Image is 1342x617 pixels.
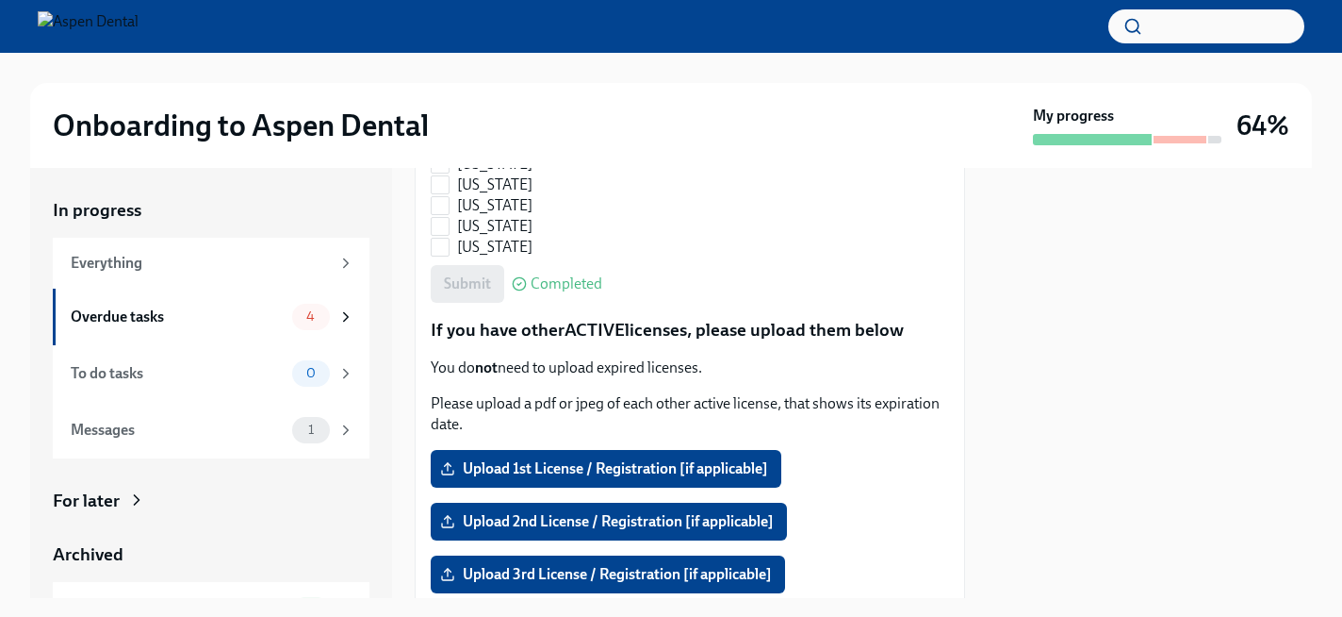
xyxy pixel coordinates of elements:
[53,289,369,345] a: Overdue tasks4
[531,276,602,292] span: Completed
[295,366,327,380] span: 0
[457,216,532,237] span: [US_STATE]
[444,565,772,584] span: Upload 3rd License / Registration [if applicable]
[71,253,330,274] div: Everything
[53,489,369,513] a: For later
[431,393,949,435] p: Please upload a pdf or jpeg of each other active license, that shows its expiration date.
[444,459,768,478] span: Upload 1st License / Registration [if applicable]
[53,402,369,459] a: Messages1
[53,198,369,223] a: In progress
[53,238,369,289] a: Everything
[457,175,532,195] span: [US_STATE]
[431,556,785,593] label: Upload 3rd License / Registration [if applicable]
[53,345,369,402] a: To do tasks0
[475,359,498,376] strong: not
[53,542,369,567] a: Archived
[53,107,429,144] h2: Onboarding to Aspen Dental
[71,363,285,384] div: To do tasks
[71,307,285,327] div: Overdue tasks
[457,195,532,216] span: [US_STATE]
[38,11,139,42] img: Aspen Dental
[431,318,949,342] p: If you have other licenses, please upload them below
[1236,108,1289,142] h3: 64%
[457,237,532,258] span: [US_STATE]
[295,309,326,324] span: 4
[431,450,781,488] label: Upload 1st License / Registration [if applicable]
[565,319,625,341] strong: ACTIVE
[71,420,285,441] div: Messages
[431,503,787,541] label: Upload 2nd License / Registration [if applicable]
[431,358,949,378] p: You do need to upload expired licenses.
[53,489,120,513] div: For later
[1033,106,1114,126] strong: My progress
[444,512,774,531] span: Upload 2nd License / Registration [if applicable]
[297,423,325,437] span: 1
